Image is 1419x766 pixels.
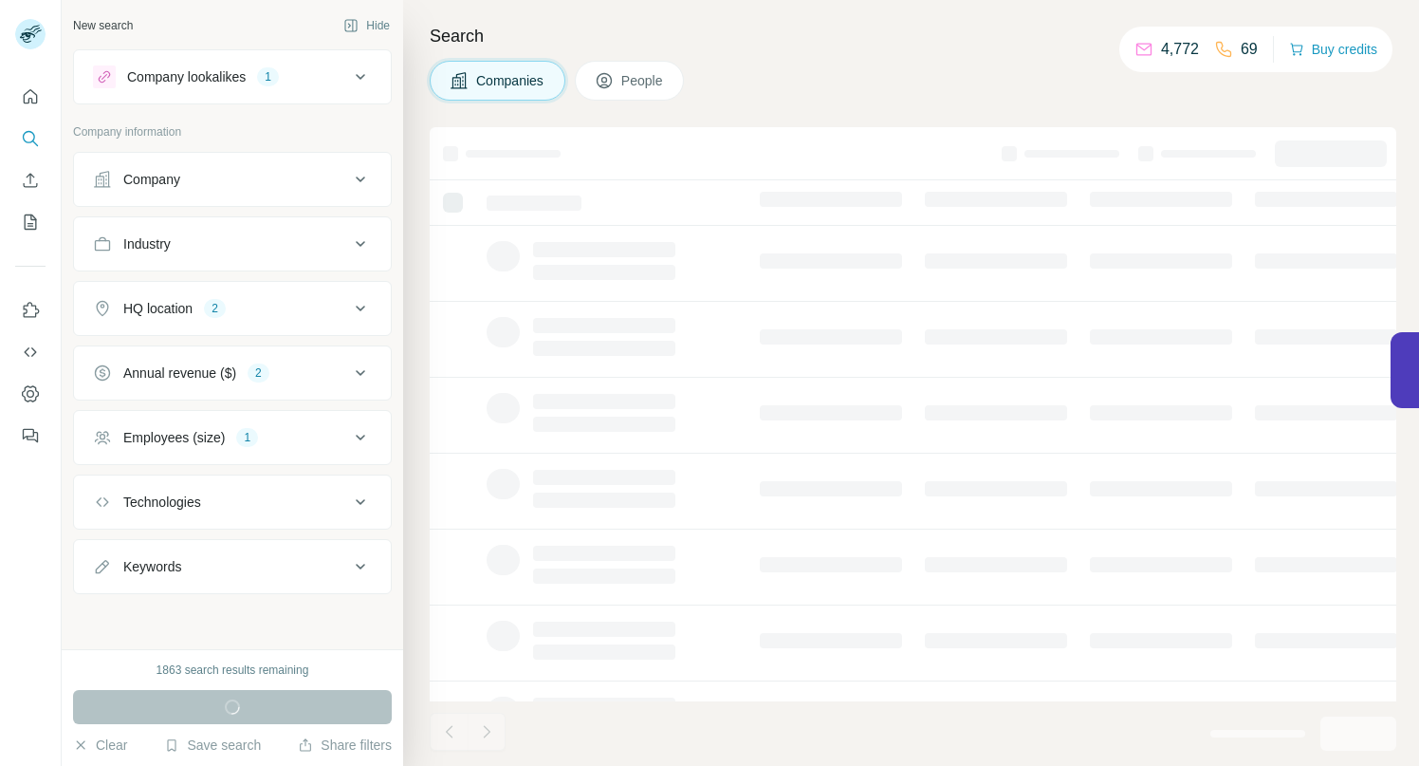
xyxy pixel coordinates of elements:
button: Employees (size)1 [74,415,391,460]
button: Keywords [74,544,391,589]
button: Company lookalikes1 [74,54,391,100]
p: 69 [1241,38,1258,61]
button: Annual revenue ($)2 [74,350,391,396]
button: Company [74,157,391,202]
div: Industry [123,234,171,253]
button: Buy credits [1289,36,1377,63]
div: Technologies [123,493,201,512]
div: 2 [248,364,269,382]
div: Company [123,170,180,189]
button: Enrich CSV [15,163,46,197]
div: Employees (size) [123,428,225,447]
button: HQ location2 [74,286,391,331]
button: Search [15,121,46,156]
span: People [621,71,665,90]
button: Use Surfe API [15,335,46,369]
button: Hide [330,11,403,40]
button: Clear [73,736,127,755]
div: 1863 search results remaining [157,662,309,679]
div: Company lookalikes [127,67,246,86]
div: HQ location [123,299,193,318]
div: 1 [236,429,258,446]
button: Technologies [74,479,391,525]
div: 2 [204,300,226,317]
h4: Search [430,23,1396,49]
span: Companies [476,71,545,90]
button: Quick start [15,80,46,114]
div: 1 [257,68,279,85]
button: My lists [15,205,46,239]
p: Company information [73,123,392,140]
div: New search [73,17,133,34]
p: 4,772 [1161,38,1199,61]
button: Dashboard [15,377,46,411]
div: Annual revenue ($) [123,364,236,383]
button: Industry [74,221,391,267]
div: Keywords [123,557,181,576]
button: Use Surfe on LinkedIn [15,293,46,327]
button: Feedback [15,419,46,453]
button: Save search [164,736,261,755]
button: Share filters [298,736,392,755]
